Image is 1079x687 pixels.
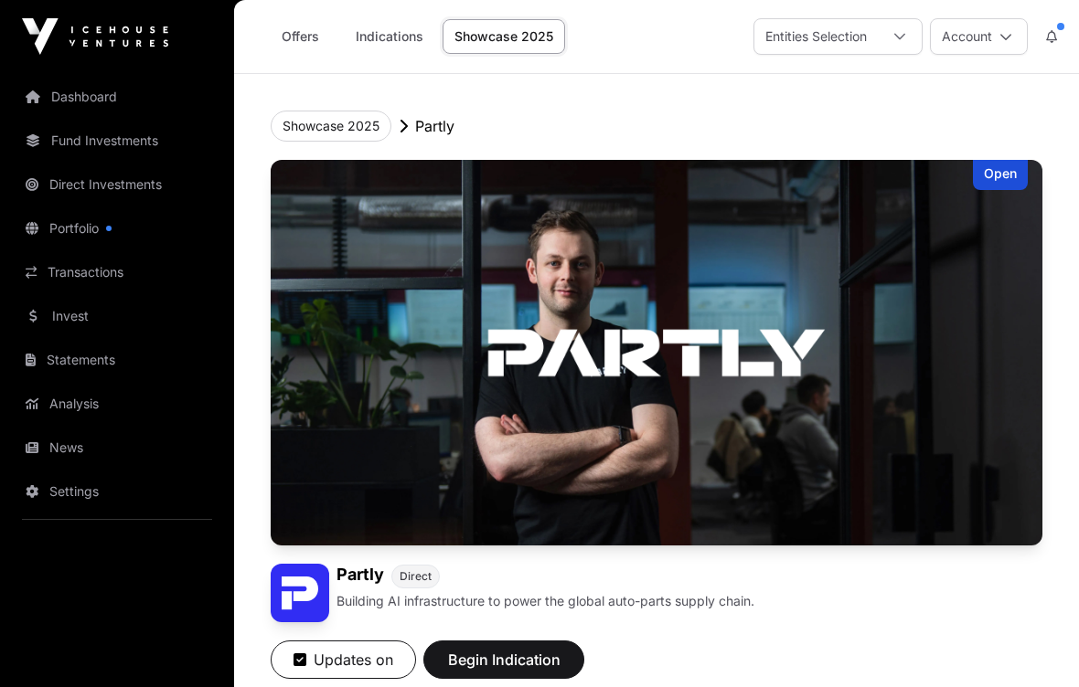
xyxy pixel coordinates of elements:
span: Direct [400,569,432,584]
a: Portfolio [15,208,219,248]
a: Invest [15,296,219,336]
h1: Partly [337,564,384,588]
a: Fund Investments [15,121,219,161]
a: Showcase 2025 [443,19,565,54]
p: Building AI infrastructure to power the global auto-parts supply chain. [337,592,754,610]
a: Dashboard [15,77,219,117]
a: Settings [15,471,219,512]
a: Transactions [15,252,219,292]
img: Partly [271,160,1042,545]
button: Showcase 2025 [271,111,391,142]
img: Partly [271,564,329,622]
a: Begin Indication [423,659,584,677]
div: Open [973,160,1028,190]
a: Direct Investments [15,164,219,205]
iframe: Chat Widget [988,599,1079,687]
div: Entities Selection [754,19,878,54]
p: Partly [415,115,454,137]
button: Account [930,18,1028,55]
button: Begin Indication [423,640,584,679]
span: Begin Indication [446,649,561,671]
img: Icehouse Ventures Logo [22,18,168,55]
a: Analysis [15,384,219,424]
a: Statements [15,340,219,380]
button: Updates on [271,640,416,679]
a: Offers [263,19,337,54]
a: Indications [344,19,435,54]
a: News [15,428,219,468]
